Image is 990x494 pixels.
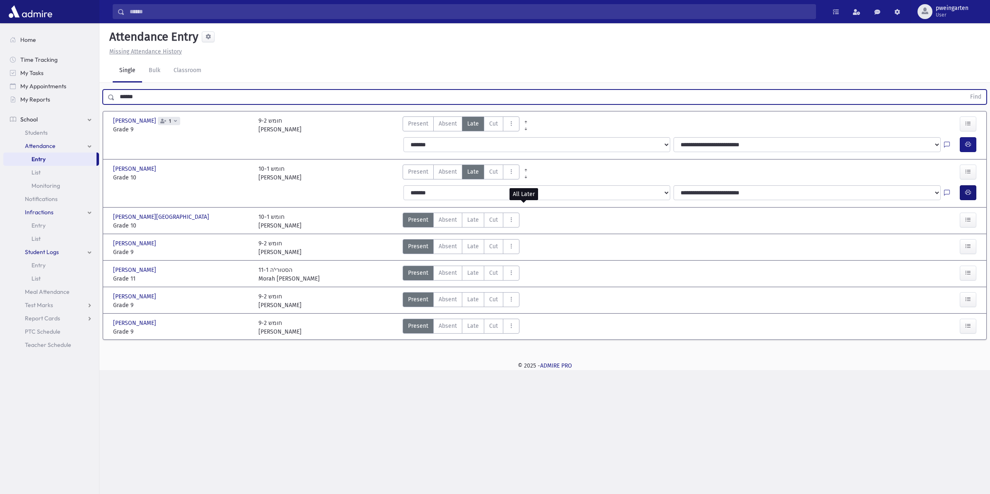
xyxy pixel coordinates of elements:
a: Infractions [3,206,99,219]
span: Present [408,242,428,251]
img: AdmirePro [7,3,54,20]
a: Time Tracking [3,53,99,66]
span: Notifications [25,195,58,203]
span: Absent [439,167,457,176]
span: List [31,275,41,282]
a: Home [3,33,99,46]
span: Late [467,242,479,251]
div: AttTypes [403,266,519,283]
span: Meal Attendance [25,288,70,295]
span: Late [467,167,479,176]
a: Student Logs [3,245,99,259]
div: 10-1 חומש [PERSON_NAME] [258,213,302,230]
a: My Tasks [3,66,99,80]
span: Cut [489,167,498,176]
span: My Reports [20,96,50,103]
span: Entry [31,155,46,163]
span: Absent [439,216,457,224]
span: Cut [489,295,498,304]
span: 1 [167,119,173,124]
span: User [936,12,968,18]
div: AttTypes [403,239,519,257]
span: Time Tracking [20,56,58,63]
a: List [3,166,99,179]
div: AttTypes [403,116,519,134]
div: 9-2 חומש [PERSON_NAME] [258,116,302,134]
a: School [3,113,99,126]
span: Grade 9 [113,248,250,257]
span: pweingarten [936,5,968,12]
span: [PERSON_NAME][GEOGRAPHIC_DATA] [113,213,211,221]
span: Students [25,129,48,136]
a: Monitoring [3,179,99,192]
span: My Tasks [20,69,43,77]
a: Entry [3,259,99,272]
span: Present [408,322,428,330]
a: Teacher Schedule [3,338,99,351]
a: List [3,272,99,285]
span: [PERSON_NAME] [113,319,158,327]
span: Grade 9 [113,301,250,310]
input: Search [125,4,816,19]
div: AttTypes [403,319,519,336]
span: Absent [439,295,457,304]
a: List [3,232,99,245]
span: Attendance [25,142,56,150]
u: Missing Attendance History [109,48,182,55]
span: Test Marks [25,301,53,309]
span: [PERSON_NAME] [113,266,158,274]
a: ADMIRE PRO [540,362,572,369]
span: [PERSON_NAME] [113,239,158,248]
a: Missing Attendance History [106,48,182,55]
div: 9-2 חומש [PERSON_NAME] [258,292,302,310]
a: My Reports [3,93,99,106]
span: Entry [31,222,46,229]
span: Present [408,269,428,277]
a: Meal Attendance [3,285,99,298]
span: [PERSON_NAME] [113,292,158,301]
a: PTC Schedule [3,325,99,338]
span: Absent [439,119,457,128]
div: AttTypes [403,213,519,230]
span: Late [467,322,479,330]
div: 10-1 חומש [PERSON_NAME] [258,165,302,182]
div: AttTypes [403,292,519,310]
a: Classroom [167,59,208,82]
a: Report Cards [3,312,99,325]
div: 9-2 חומש [PERSON_NAME] [258,239,302,257]
a: Students [3,126,99,139]
span: Late [467,119,479,128]
span: Report Cards [25,315,60,322]
span: School [20,116,38,123]
span: Absent [439,322,457,330]
button: Find [965,90,986,104]
span: Absent [439,269,457,277]
span: Cut [489,216,498,224]
div: 9-2 חומש [PERSON_NAME] [258,319,302,336]
span: List [31,169,41,176]
span: Grade 10 [113,173,250,182]
span: Late [467,295,479,304]
span: Present [408,119,428,128]
div: 11-1 הסטורי'ה Morah [PERSON_NAME] [258,266,320,283]
span: My Appointments [20,82,66,90]
span: Cut [489,322,498,330]
a: Attendance [3,139,99,153]
span: Present [408,216,428,224]
a: Entry [3,219,99,232]
a: Test Marks [3,298,99,312]
div: © 2025 - [113,361,977,370]
span: Grade 9 [113,125,250,134]
a: Bulk [142,59,167,82]
a: Single [113,59,142,82]
span: Grade 11 [113,274,250,283]
span: Cut [489,119,498,128]
span: List [31,235,41,242]
span: [PERSON_NAME] [113,165,158,173]
span: Entry [31,262,46,269]
span: Present [408,167,428,176]
span: Cut [489,269,498,277]
span: Cut [489,242,498,251]
span: Student Logs [25,248,59,256]
span: Absent [439,242,457,251]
